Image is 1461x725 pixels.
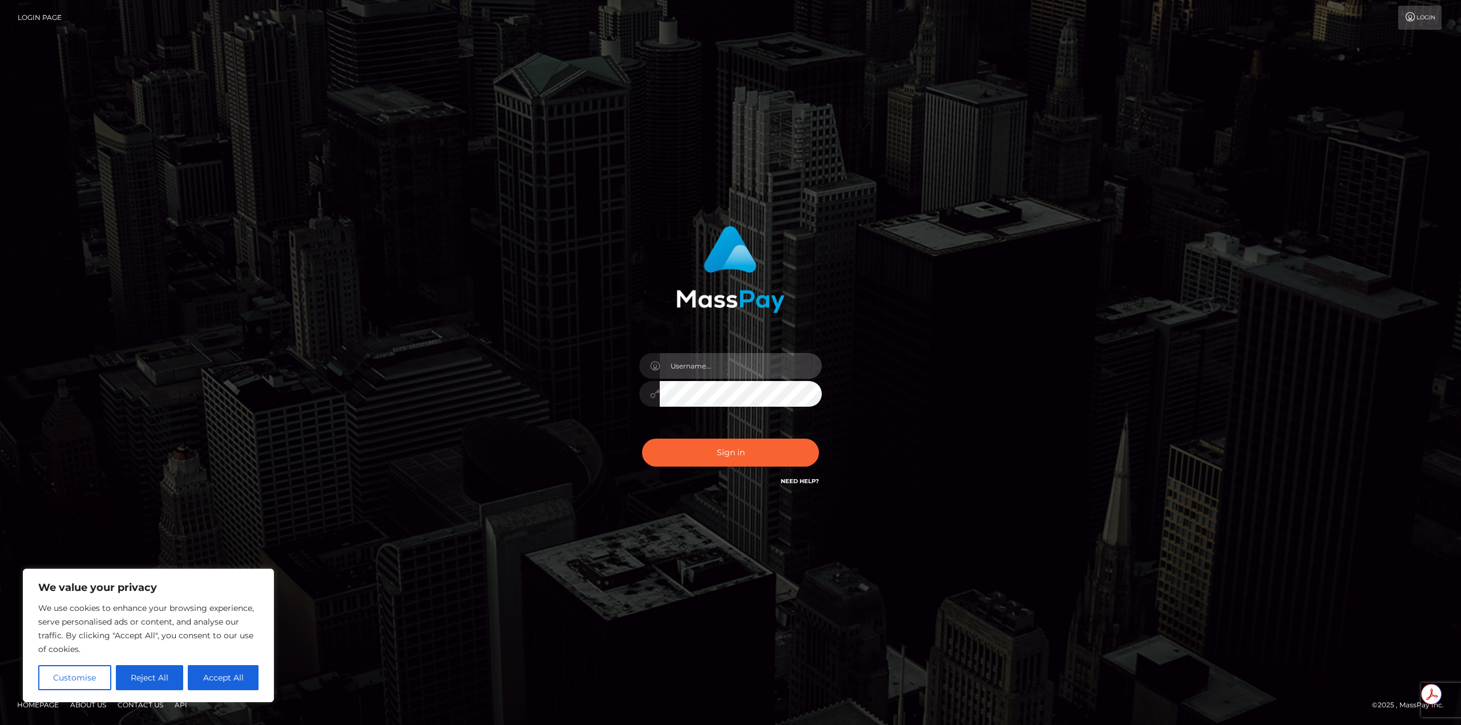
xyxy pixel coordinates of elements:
[1372,699,1452,711] div: © 2025 , MassPay Inc.
[18,6,62,30] a: Login Page
[188,665,259,690] button: Accept All
[23,569,274,702] div: We value your privacy
[38,665,111,690] button: Customise
[642,439,819,467] button: Sign in
[13,696,63,714] a: Homepage
[38,601,259,656] p: We use cookies to enhance your browsing experience, serve personalised ads or content, and analys...
[38,581,259,594] p: We value your privacy
[66,696,111,714] a: About Us
[676,226,785,313] img: MassPay Login
[113,696,168,714] a: Contact Us
[660,353,822,379] input: Username...
[1398,6,1442,30] a: Login
[781,477,819,485] a: Need Help?
[170,696,192,714] a: API
[116,665,184,690] button: Reject All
